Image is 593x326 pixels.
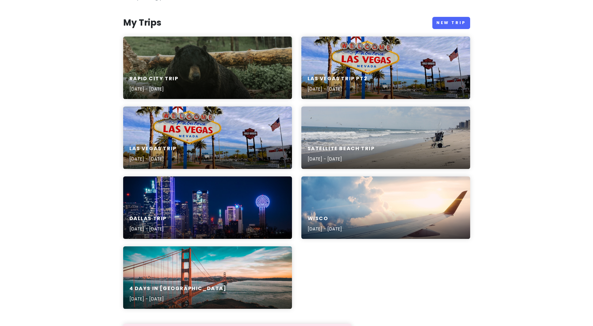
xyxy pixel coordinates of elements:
a: New Trip [432,17,470,29]
p: [DATE] - [DATE] [129,156,177,162]
h6: Las Vegas Trip [129,146,177,152]
p: [DATE] - [DATE] [129,86,178,92]
p: [DATE] - [DATE] [308,86,368,92]
a: welcome to fabulous las vegas nevada signageLas Vegas Trip[DATE] - [DATE] [123,106,292,169]
a: city skyline during night timeDallas Trip[DATE] - [DATE] [123,176,292,239]
a: a large black bear laying on top of a logRapid City Trip[DATE] - [DATE] [123,37,292,99]
a: welcome to fabulous las vegas nevada signageLas Vegas Trip pt2[DATE] - [DATE] [301,37,470,99]
p: [DATE] - [DATE] [129,295,227,302]
h6: Satellite Beach Trip [308,146,375,152]
a: a boat sitting on top of a sandy beach next to the oceanSatellite Beach Trip[DATE] - [DATE] [301,106,470,169]
h6: Dallas Trip [129,215,167,222]
h3: My Trips [123,17,161,28]
h6: 4 Days in [GEOGRAPHIC_DATA] [129,285,227,292]
h6: Rapid City Trip [129,76,178,82]
a: 4 Days in [GEOGRAPHIC_DATA][DATE] - [DATE] [123,246,292,309]
h6: Las Vegas Trip pt2 [308,76,368,82]
a: aerial photography of airlinerWisco[DATE] - [DATE] [301,176,470,239]
p: [DATE] - [DATE] [129,225,167,232]
p: [DATE] - [DATE] [308,225,342,232]
p: [DATE] - [DATE] [308,156,375,162]
h6: Wisco [308,215,342,222]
